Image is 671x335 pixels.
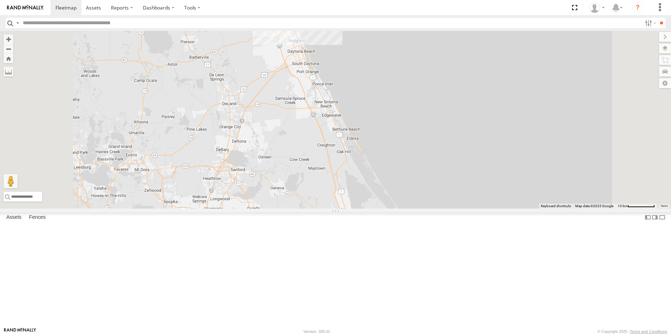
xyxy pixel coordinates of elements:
button: Drag Pegman onto the map to open Street View [4,174,18,188]
label: Dock Summary Table to the Right [651,212,658,223]
button: Zoom Home [4,54,13,63]
span: 10 km [618,204,627,208]
label: Search Query [15,18,20,28]
a: Visit our Website [4,328,36,335]
div: © Copyright 2025 - [597,329,667,334]
a: Terms [660,205,668,208]
div: Thomas Crowe [587,2,607,13]
i: ? [632,2,643,13]
label: Dock Summary Table to the Left [644,212,651,223]
button: Zoom in [4,34,13,44]
label: Map Settings [659,78,671,88]
button: Zoom out [4,44,13,54]
label: Assets [3,212,25,222]
label: Fences [26,212,49,222]
label: Hide Summary Table [659,212,666,223]
div: Version: 305.01 [304,329,330,334]
label: Measure [4,67,13,77]
span: Map data ©2025 Google [575,204,613,208]
button: Map Scale: 10 km per 74 pixels [616,204,657,209]
label: Search Filter Options [642,18,657,28]
a: Terms and Conditions [630,329,667,334]
button: Keyboard shortcuts [541,204,571,209]
img: rand-logo.svg [7,5,44,10]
